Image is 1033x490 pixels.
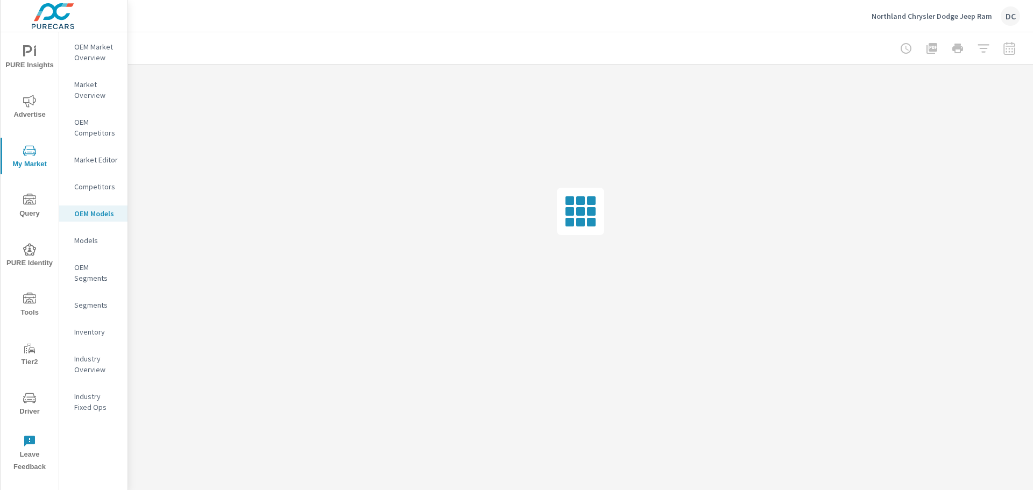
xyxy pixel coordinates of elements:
[59,232,128,248] div: Models
[1,32,59,478] div: nav menu
[74,117,119,138] p: OEM Competitors
[872,11,992,21] p: Northland Chrysler Dodge Jeep Ram
[74,208,119,219] p: OEM Models
[4,243,55,269] span: PURE Identity
[59,179,128,195] div: Competitors
[59,388,128,415] div: Industry Fixed Ops
[4,293,55,319] span: Tools
[4,45,55,72] span: PURE Insights
[59,205,128,222] div: OEM Models
[59,297,128,313] div: Segments
[74,154,119,165] p: Market Editor
[74,181,119,192] p: Competitors
[59,114,128,141] div: OEM Competitors
[74,262,119,283] p: OEM Segments
[4,435,55,473] span: Leave Feedback
[74,353,119,375] p: Industry Overview
[74,300,119,310] p: Segments
[59,259,128,286] div: OEM Segments
[59,324,128,340] div: Inventory
[4,194,55,220] span: Query
[4,144,55,171] span: My Market
[74,326,119,337] p: Inventory
[59,76,128,103] div: Market Overview
[1001,6,1020,26] div: DC
[59,39,128,66] div: OEM Market Overview
[74,235,119,246] p: Models
[4,392,55,418] span: Driver
[4,342,55,368] span: Tier2
[74,41,119,63] p: OEM Market Overview
[4,95,55,121] span: Advertise
[59,351,128,378] div: Industry Overview
[74,79,119,101] p: Market Overview
[59,152,128,168] div: Market Editor
[74,391,119,413] p: Industry Fixed Ops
